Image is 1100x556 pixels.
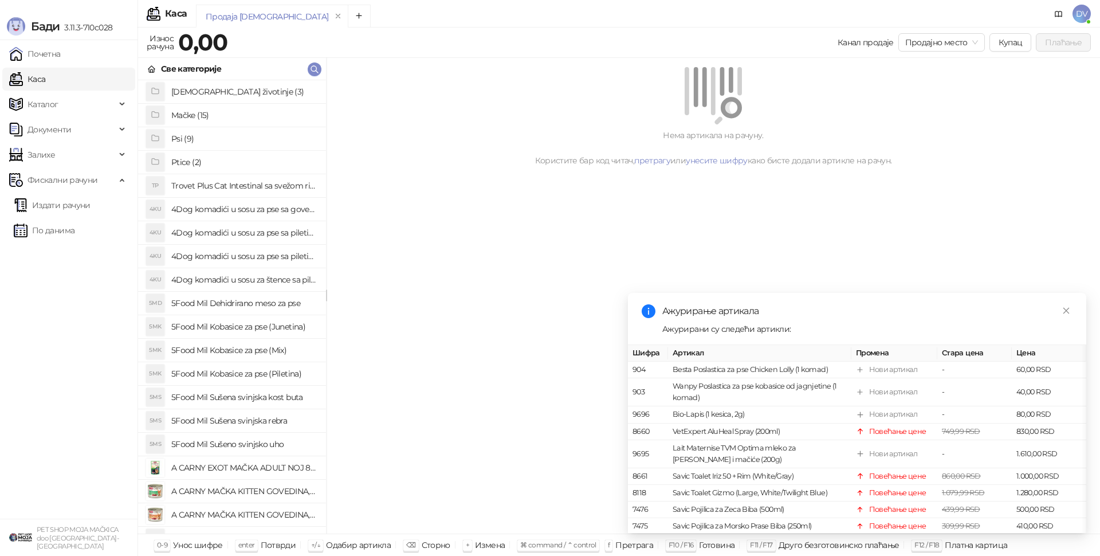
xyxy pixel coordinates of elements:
td: 7475 [628,518,668,535]
td: 7476 [628,502,668,518]
span: 309,99 RSD [942,522,980,530]
img: Slika [146,506,164,524]
span: Бади [31,19,60,33]
th: Артикал [668,345,851,362]
span: 860,00 RSD [942,472,981,480]
td: Besta Poslastica za pse Chicken Lolly (1 komad) [668,362,851,378]
h4: 4Dog komadići u sosu za štence sa piletinom (100g) [171,271,317,289]
a: Почетна [9,42,61,65]
div: 5MK [146,341,164,359]
td: 904 [628,362,668,378]
td: 8118 [628,485,668,502]
td: Savic Pojilica za Zeca Biba (500ml) [668,502,851,518]
td: - [937,440,1012,468]
div: Унос шифре [173,538,223,553]
td: - [937,362,1012,378]
div: Потврди [261,538,296,553]
h4: Trovet Plus Cat Intestinal sa svežom ribom (85g) [171,177,317,195]
span: + [466,541,469,549]
td: VetExpert AluHeal Spray (200ml) [668,423,851,440]
div: 5MS [146,388,164,406]
td: 1.610,00 RSD [1012,440,1086,468]
a: Close [1060,304,1072,317]
h4: [DEMOGRAPHIC_DATA] životinje (3) [171,83,317,101]
strong: 0,00 [178,28,227,56]
h4: 5Food Mil Sušena svinjska rebra [171,412,317,430]
div: 4KU [146,271,164,289]
div: Продаја [DEMOGRAPHIC_DATA] [206,10,328,23]
th: Цена [1012,345,1086,362]
h4: Ptice (2) [171,153,317,171]
div: Ажурирање артикала [662,304,1072,318]
td: - [937,406,1012,423]
div: Каса [165,9,187,18]
td: 40,00 RSD [1012,378,1086,406]
span: ⌫ [406,541,415,549]
div: 4KU [146,224,164,242]
h4: 5Food Mil Kobasice za pse (Mix) [171,341,317,359]
h4: Mačke (15) [171,106,317,124]
img: Slika [146,482,164,500]
div: Повећање цене [869,520,926,532]
div: 5MK [146,318,164,336]
div: 5MS [146,435,164,453]
div: Сторно [422,538,450,553]
div: Нови артикал [869,409,917,420]
span: 0-9 [157,541,167,549]
div: TP [146,177,164,195]
div: Повећање цене [869,504,926,515]
td: 500,00 RSD [1012,502,1086,518]
h4: ADIVA Biotic Powder (1 kesica) [171,529,317,547]
span: Продајно место [905,34,978,51]
th: Стара цена [937,345,1012,362]
h4: A CARNY MAČKA KITTEN GOVEDINA,PILETINA I ZEC 200g [171,482,317,500]
img: Logo [7,17,25,36]
div: Одабир артикла [326,538,391,553]
th: Промена [851,345,937,362]
div: Све категорије [161,62,221,75]
span: Каталог [27,93,58,116]
h4: 5Food Mil Dehidrirano meso za pse [171,294,317,312]
td: 1.000,00 RSD [1012,468,1086,485]
span: info-circle [642,304,655,318]
h4: A CARNY EXOT MAČKA ADULT NOJ 85g [171,459,317,477]
td: 410,00 RSD [1012,518,1086,535]
td: 1.280,00 RSD [1012,485,1086,502]
span: f [608,541,610,549]
span: F11 / F17 [750,541,772,549]
div: 5MS [146,412,164,430]
div: Повећање цене [869,425,926,437]
h4: 5Food Mil Kobasice za pse (Piletina) [171,365,317,383]
div: 5MK [146,365,164,383]
div: ABP [146,529,164,547]
span: Залихе [27,143,55,166]
td: 8660 [628,423,668,440]
span: 439,99 RSD [942,505,980,514]
div: Измена [475,538,505,553]
button: Add tab [348,5,371,28]
div: Канал продаје [838,36,894,49]
span: Фискални рачуни [27,169,97,191]
h4: 5Food Mil Sušena svinjska kost buta [171,388,317,406]
div: Износ рачуна [144,31,176,54]
h4: 4Dog komadići u sosu za pse sa piletinom i govedinom (4x100g) [171,247,317,265]
img: 64x64-companyLogo-9f44b8df-f022-41eb-b7d6-300ad218de09.png [9,526,32,549]
div: Повећање цене [869,471,926,482]
td: Lait Maternise TVM Optima mleko za [PERSON_NAME] i mačiće (200g) [668,440,851,468]
td: 9696 [628,406,668,423]
span: close [1062,307,1070,315]
h4: 5Food Mil Kobasice za pse (Junetina) [171,318,317,336]
td: Bio-Lapis (1 kesica, 2g) [668,406,851,423]
td: - [937,378,1012,406]
h4: 4Dog komadići u sosu za pse sa piletinom (100g) [171,224,317,242]
h4: A CARNY MAČKA KITTEN GOVEDINA,TELETINA I PILETINA 200g [171,506,317,524]
a: По данима [14,219,74,242]
div: Претрага [615,538,653,553]
span: enter [238,541,255,549]
td: Savic Pojilica za Morsko Prase Biba (250ml) [668,518,851,535]
td: 60,00 RSD [1012,362,1086,378]
span: DV [1072,5,1091,23]
span: ↑/↓ [311,541,320,549]
div: Платна картица [945,538,1007,553]
a: Издати рачуни [14,194,91,217]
